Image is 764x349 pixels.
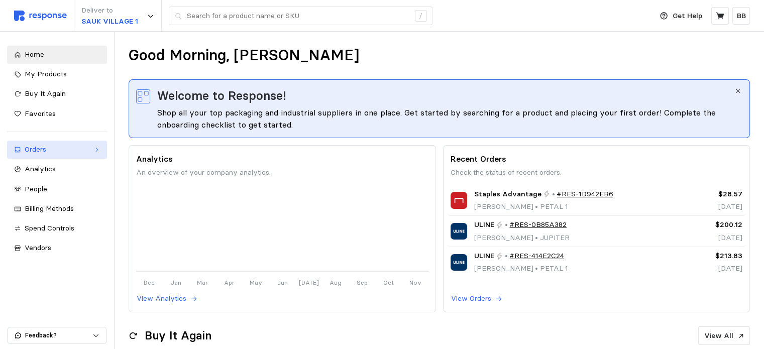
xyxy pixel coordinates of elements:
tspan: [DATE] [299,278,319,286]
p: SAUK VILLAGE 1 [81,16,138,27]
p: [DATE] [675,263,742,274]
h2: Buy It Again [145,328,211,343]
a: Analytics [7,160,107,178]
p: An overview of your company analytics. [136,167,428,178]
p: • [552,189,555,200]
img: ULINE [451,254,467,271]
p: Analytics [136,153,428,165]
tspan: Mar [197,278,208,286]
p: View Orders [451,293,491,304]
p: [DATE] [675,232,742,244]
a: My Products [7,65,107,83]
span: Staples Advantage [474,189,541,200]
div: Orders [25,144,89,155]
tspan: Oct [383,278,394,286]
img: svg%3e [136,89,150,103]
button: View Analytics [136,293,198,305]
p: [PERSON_NAME] PETAL 1 [474,263,568,274]
span: Billing Methods [25,204,74,213]
p: View Analytics [137,293,186,304]
a: Billing Methods [7,200,107,218]
tspan: Apr [224,278,235,286]
button: Feedback? [8,327,106,343]
input: Search for a product name or SKU [187,7,409,25]
tspan: Nov [409,278,421,286]
a: Orders [7,141,107,159]
a: #RES-0B85A382 [509,219,567,230]
span: Vendors [25,243,51,252]
p: $200.12 [675,219,742,230]
span: • [533,202,540,211]
div: / [415,10,427,22]
p: • [505,219,508,230]
p: Deliver to [81,5,138,16]
a: Favorites [7,105,107,123]
tspan: Jun [277,278,288,286]
button: View All [698,326,750,345]
span: My Products [25,69,67,78]
a: Buy It Again [7,85,107,103]
a: Vendors [7,239,107,257]
div: Shop all your top packaging and industrial suppliers in one place. Get started by searching for a... [157,106,733,131]
h1: Good Morning, [PERSON_NAME] [129,46,359,65]
img: Staples Advantage [451,192,467,208]
a: #RES-1D942EB6 [557,189,613,200]
p: [PERSON_NAME] JUPITER [474,232,570,244]
p: [PERSON_NAME] PETAL 1 [474,201,614,212]
tspan: Aug [330,278,342,286]
p: $28.57 [675,189,742,200]
a: People [7,180,107,198]
p: Recent Orders [451,153,742,165]
img: ULINE [451,223,467,240]
a: #RES-414E2C24 [509,251,564,262]
span: ULINE [474,251,494,262]
p: View All [704,330,733,341]
tspan: Sep [357,278,368,286]
p: [DATE] [675,201,742,212]
a: Home [7,46,107,64]
p: Feedback? [25,331,92,340]
tspan: Dec [144,278,155,286]
p: $213.83 [675,251,742,262]
p: BB [737,11,746,22]
a: Spend Controls [7,219,107,238]
p: Get Help [673,11,702,22]
button: BB [732,7,750,25]
img: svg%3e [14,11,67,21]
span: ULINE [474,219,494,230]
p: • [505,251,508,262]
span: Spend Controls [25,223,74,232]
span: Analytics [25,164,56,173]
span: People [25,184,47,193]
span: • [533,264,540,273]
button: Get Help [654,7,708,26]
span: Favorites [25,109,56,118]
p: Check the status of recent orders. [451,167,742,178]
span: • [533,233,540,242]
span: Welcome to Response! [157,87,286,105]
span: Home [25,50,44,59]
tspan: Jan [171,278,181,286]
button: View Orders [451,293,503,305]
span: Buy It Again [25,89,66,98]
tspan: May [250,278,262,286]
